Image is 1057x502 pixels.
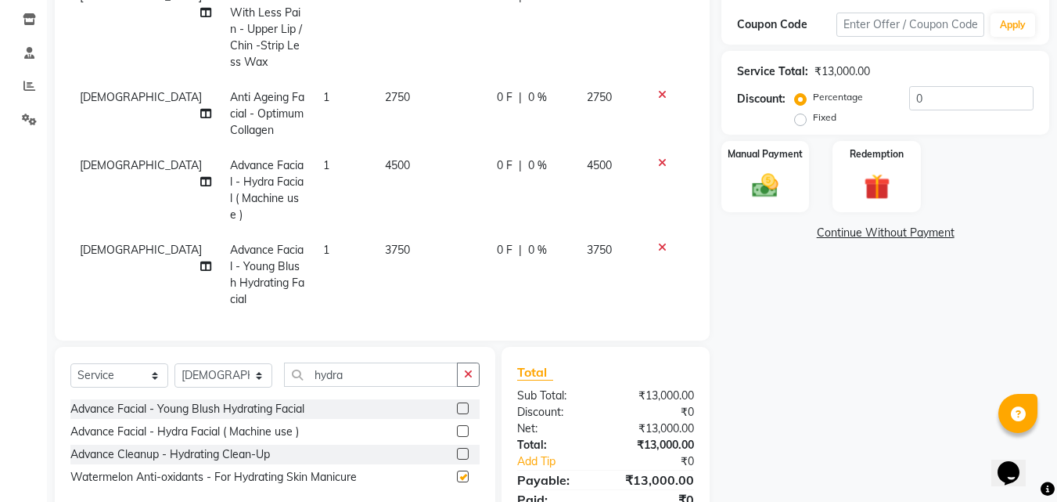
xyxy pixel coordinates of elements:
div: Watermelon Anti-oxidants - For Hydrating Skin Manicure [70,469,357,486]
input: Enter Offer / Coupon Code [836,13,984,37]
span: Advance Facial - Young Blush Hydrating Facial [230,243,304,306]
span: 3750 [587,243,612,257]
div: ₹13,000.00 [606,421,706,437]
button: Apply [990,13,1035,37]
div: ₹13,000.00 [814,63,870,80]
span: 1 [323,243,329,257]
span: Anti Ageing Facial - Optimum Collagen [230,90,304,137]
div: Net: [505,421,606,437]
div: ₹0 [606,404,706,421]
span: [DEMOGRAPHIC_DATA] [80,243,202,257]
div: Payable: [505,471,606,489]
div: Advance Cleanup - Hydrating Clean-Up [70,446,270,463]
span: 0 % [528,157,547,174]
label: Manual Payment [728,147,803,161]
img: _cash.svg [744,171,786,200]
div: ₹0 [623,453,706,470]
input: Search or Scan [284,363,458,387]
div: Service Total: [737,63,808,80]
span: 0 % [528,89,547,106]
div: Total: [505,437,606,453]
div: Coupon Code [737,16,836,33]
a: Continue Without Payment [724,225,1046,241]
div: ₹13,000.00 [606,437,706,453]
div: ₹13,000.00 [606,471,706,489]
span: 0 F [497,89,512,106]
span: [DEMOGRAPHIC_DATA] [80,158,202,172]
span: | [519,89,522,106]
span: 2750 [587,90,612,104]
span: 1 [323,90,329,104]
div: Sub Total: [505,388,606,404]
span: Total [517,364,553,381]
span: [DEMOGRAPHIC_DATA] [80,90,202,104]
span: 0 F [497,242,512,258]
span: 4500 [385,158,410,172]
div: Discount: [737,91,786,107]
label: Fixed [813,110,836,125]
span: | [519,242,522,258]
div: Advance Facial - Young Blush Hydrating Facial [70,401,304,417]
label: Percentage [813,90,863,104]
img: _gift.svg [856,171,898,203]
span: | [519,157,522,174]
div: Advance Facial - Hydra Facial ( Machine use ) [70,424,299,440]
span: 1 [323,158,329,172]
span: Advance Facial - Hydra Facial ( Machine use ) [230,158,304,222]
span: 0 F [497,157,512,174]
span: 2750 [385,90,410,104]
div: Discount: [505,404,606,421]
span: 3750 [385,243,410,257]
label: Redemption [850,147,904,161]
span: 4500 [587,158,612,172]
iframe: chat widget [991,439,1041,486]
a: Add Tip [505,453,622,470]
span: 0 % [528,242,547,258]
div: ₹13,000.00 [606,388,706,404]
